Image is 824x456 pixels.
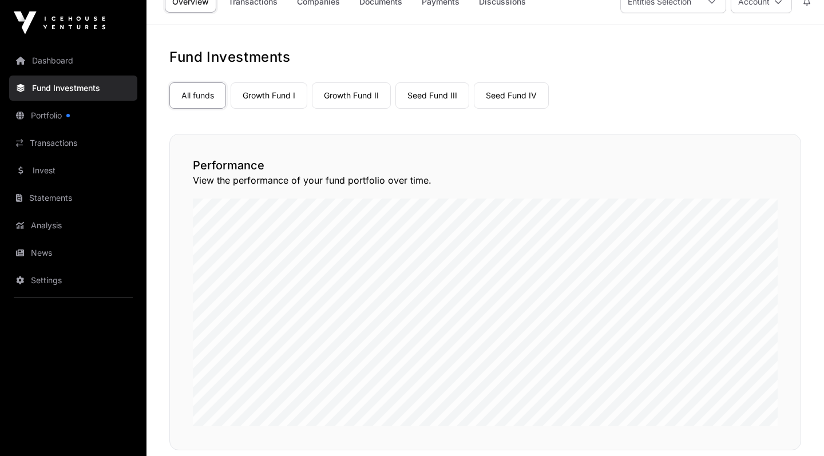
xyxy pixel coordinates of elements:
a: Growth Fund I [231,82,307,109]
a: Invest [9,158,137,183]
iframe: Chat Widget [767,401,824,456]
h1: Fund Investments [169,48,801,66]
p: View the performance of your fund portfolio over time. [193,173,778,187]
a: All funds [169,82,226,109]
a: Settings [9,268,137,293]
a: News [9,240,137,265]
a: Growth Fund II [312,82,391,109]
a: Seed Fund IV [474,82,549,109]
a: Seed Fund III [395,82,469,109]
a: Dashboard [9,48,137,73]
a: Statements [9,185,137,211]
a: Analysis [9,213,137,238]
a: Portfolio [9,103,137,128]
img: Icehouse Ventures Logo [14,11,105,34]
h2: Performance [193,157,778,173]
a: Transactions [9,130,137,156]
a: Fund Investments [9,76,137,101]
